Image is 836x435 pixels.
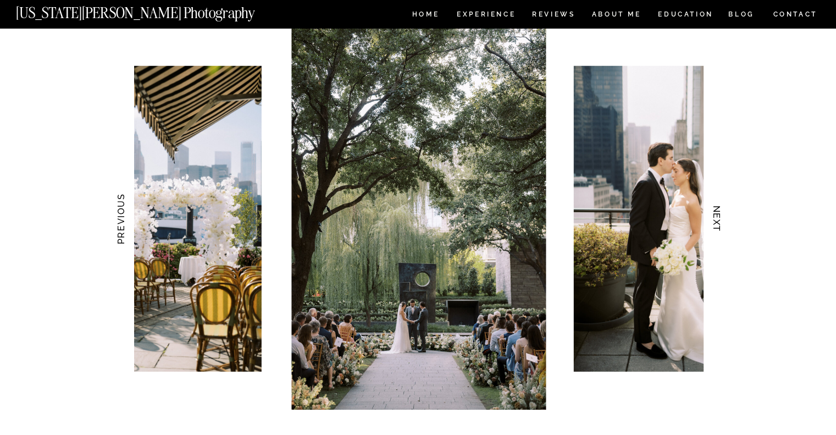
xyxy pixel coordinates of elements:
a: [US_STATE][PERSON_NAME] Photography [16,5,292,15]
a: EDUCATION [657,11,715,20]
h3: PREVIOUS [114,184,126,254]
a: HOME [410,11,441,20]
a: REVIEWS [532,11,573,20]
h3: NEXT [711,184,722,254]
a: BLOG [728,11,755,20]
a: CONTACT [772,8,818,20]
a: Experience [457,11,514,20]
a: ABOUT ME [591,11,641,20]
